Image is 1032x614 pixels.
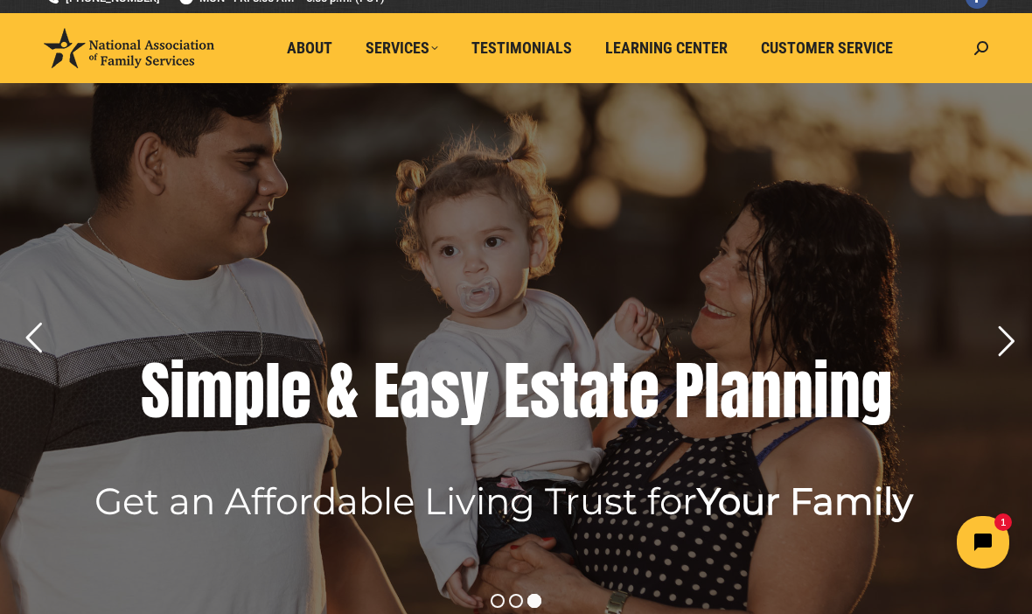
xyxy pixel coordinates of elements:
[471,38,572,58] span: Testimonials
[697,478,913,524] b: Your Family
[275,31,345,65] a: About
[430,356,460,426] div: s
[44,28,214,68] img: National Association of Family Services
[400,356,430,426] div: a
[366,38,438,58] span: Services
[605,38,728,58] span: Learning Center
[750,356,782,426] div: n
[373,356,400,426] div: E
[560,356,579,426] div: t
[861,356,892,426] div: g
[782,356,813,426] div: n
[610,356,629,426] div: t
[829,356,861,426] div: n
[593,31,740,65] a: Learning Center
[723,501,1024,583] iframe: Tidio Chat
[704,356,720,426] div: l
[720,356,750,426] div: a
[674,356,704,426] div: P
[459,31,584,65] a: Testimonials
[530,356,560,426] div: s
[579,356,610,426] div: a
[629,356,659,426] div: e
[504,356,530,426] div: E
[234,356,265,426] div: p
[326,356,359,426] div: &
[460,356,489,426] div: y
[94,485,913,517] rs-layer: Get an Affordable Living Trust for
[141,356,170,426] div: S
[287,38,332,58] span: About
[185,356,234,426] div: m
[265,356,281,426] div: l
[749,31,905,65] a: Customer Service
[281,356,311,426] div: e
[813,356,829,426] div: i
[761,38,893,58] span: Customer Service
[170,356,185,426] div: i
